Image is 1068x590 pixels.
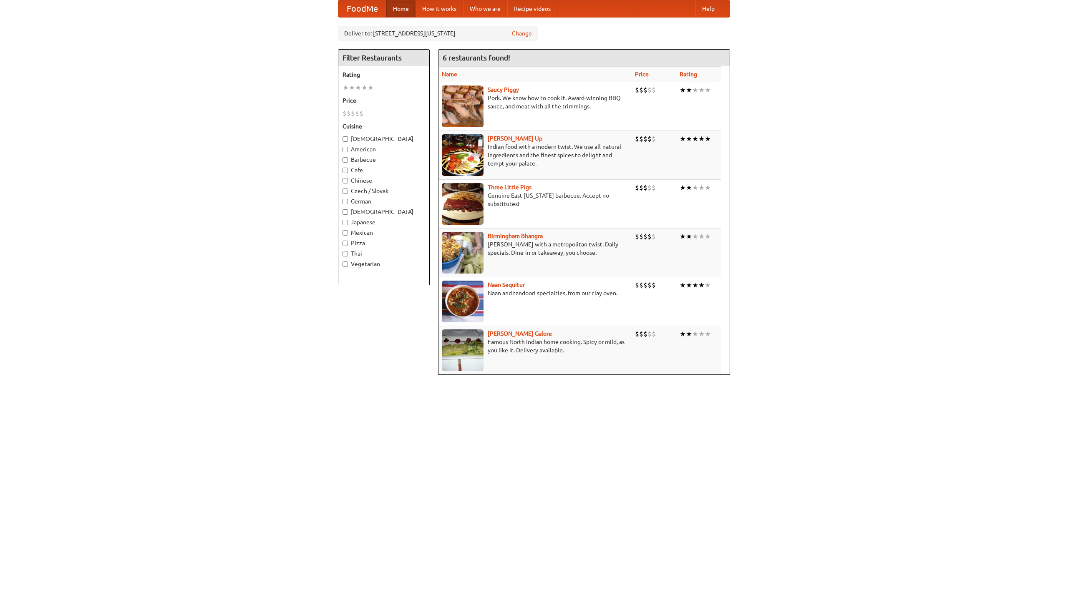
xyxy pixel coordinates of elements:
[643,85,647,95] li: $
[488,184,531,191] a: Three Little Pigs
[338,26,538,41] div: Deliver to: [STREET_ADDRESS][US_STATE]
[698,232,705,241] li: ★
[488,86,519,93] a: Saucy Piggy
[343,147,348,152] input: American
[442,191,628,208] p: Genuine East [US_STATE] barbecue. Accept no substitutes!
[343,228,425,237] label: Mexican
[686,329,692,339] li: ★
[442,134,484,176] img: curryup.jpg
[343,239,425,247] label: Pizza
[343,261,348,267] input: Vegetarian
[442,143,628,168] p: Indian food with a modern twist. We use all-natural ingredients and the finest spices to delight ...
[692,85,698,95] li: ★
[635,232,639,241] li: $
[652,281,656,290] li: $
[442,71,457,78] a: Name
[343,218,425,226] label: Japanese
[647,232,652,241] li: $
[698,183,705,192] li: ★
[442,232,484,274] img: bhangra.jpg
[343,136,348,142] input: [DEMOGRAPHIC_DATA]
[343,260,425,268] label: Vegetarian
[488,233,543,239] a: Birmingham Bhangra
[343,199,348,204] input: German
[692,134,698,143] li: ★
[705,329,711,339] li: ★
[652,183,656,192] li: $
[692,281,698,290] li: ★
[488,135,542,142] a: [PERSON_NAME] Up
[652,134,656,143] li: $
[442,289,628,297] p: Naan and tandoori specialties, from our clay oven.
[443,54,510,62] ng-pluralize: 6 restaurants found!
[695,0,721,17] a: Help
[386,0,416,17] a: Home
[442,183,484,225] img: littlepigs.jpg
[343,230,348,236] input: Mexican
[343,209,348,215] input: [DEMOGRAPHIC_DATA]
[343,157,348,163] input: Barbecue
[680,134,686,143] li: ★
[680,281,686,290] li: ★
[635,281,639,290] li: $
[686,134,692,143] li: ★
[639,85,643,95] li: $
[698,329,705,339] li: ★
[643,134,647,143] li: $
[635,71,649,78] a: Price
[686,232,692,241] li: ★
[643,183,647,192] li: $
[686,183,692,192] li: ★
[643,329,647,339] li: $
[343,251,348,256] input: Thai
[343,220,348,225] input: Japanese
[686,281,692,290] li: ★
[343,156,425,164] label: Barbecue
[705,134,711,143] li: ★
[512,29,532,38] a: Change
[698,134,705,143] li: ★
[361,83,368,92] li: ★
[343,178,348,183] input: Chinese
[343,166,425,174] label: Cafe
[488,330,552,337] a: [PERSON_NAME] Galore
[639,281,643,290] li: $
[635,85,639,95] li: $
[442,338,628,354] p: Famous North Indian home cooking. Spicy or mild, as you like it. Delivery available.
[643,281,647,290] li: $
[343,187,425,195] label: Czech / Slovak
[343,96,425,105] h5: Price
[652,329,656,339] li: $
[643,232,647,241] li: $
[692,329,698,339] li: ★
[343,168,348,173] input: Cafe
[698,85,705,95] li: ★
[416,0,463,17] a: How it works
[635,183,639,192] li: $
[355,109,359,118] li: $
[639,232,643,241] li: $
[635,329,639,339] li: $
[351,109,355,118] li: $
[698,281,705,290] li: ★
[680,85,686,95] li: ★
[442,240,628,257] p: [PERSON_NAME] with a metropolitan twist. Daily specials. Dine-in or takeaway, you choose.
[347,109,351,118] li: $
[652,85,656,95] li: $
[343,70,425,79] h5: Rating
[343,208,425,216] label: [DEMOGRAPHIC_DATA]
[343,145,425,153] label: American
[343,241,348,246] input: Pizza
[686,85,692,95] li: ★
[639,134,643,143] li: $
[463,0,507,17] a: Who we are
[692,232,698,241] li: ★
[680,71,697,78] a: Rating
[343,197,425,206] label: German
[647,183,652,192] li: $
[647,281,652,290] li: $
[680,232,686,241] li: ★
